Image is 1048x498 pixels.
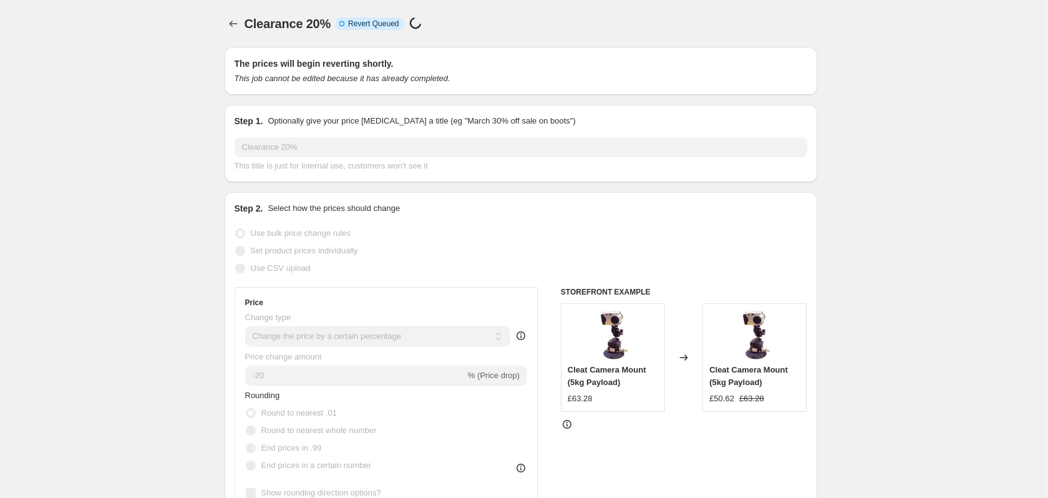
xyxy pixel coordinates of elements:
[235,202,263,215] h2: Step 2.
[348,19,399,29] span: Revert Queued
[468,371,520,380] span: % (Price drop)
[268,202,400,215] p: Select how the prices should change
[261,461,371,470] span: End prices in a certain number
[568,393,593,405] div: £63.28
[268,115,575,127] p: Optionally give your price [MEDICAL_DATA] a title (eg "March 30% off sale on boots")
[245,17,331,31] span: Clearance 20%
[235,115,263,127] h2: Step 1.
[235,137,807,157] input: 30% off holiday sale
[568,365,646,387] span: Cleat Camera Mount (5kg Payload)
[235,74,450,83] i: This job cannot be edited because it has already completed.
[235,161,428,170] span: This title is just for internal use, customers won't see it
[225,15,242,32] button: Price change jobs
[709,365,788,387] span: Cleat Camera Mount (5kg Payload)
[261,443,322,452] span: End prices in .99
[261,426,377,435] span: Round to nearest whole number
[515,330,527,342] div: help
[739,393,764,405] strike: £63.28
[245,352,322,361] span: Price change amount
[245,391,280,400] span: Rounding
[251,228,351,238] span: Use bulk price change rules
[245,366,465,386] input: -15
[588,310,638,360] img: lj45phc-cleat_4_80x.jpg
[245,298,263,308] h3: Price
[730,310,780,360] img: lj45phc-cleat_4_80x.jpg
[251,263,311,273] span: Use CSV upload
[245,313,291,322] span: Change type
[709,393,734,405] div: £50.62
[561,287,807,297] h6: STOREFRONT EXAMPLE
[251,246,358,255] span: Set product prices individually
[235,57,807,70] h2: The prices will begin reverting shortly.
[261,408,337,417] span: Round to nearest .01
[261,488,381,497] span: Show rounding direction options?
